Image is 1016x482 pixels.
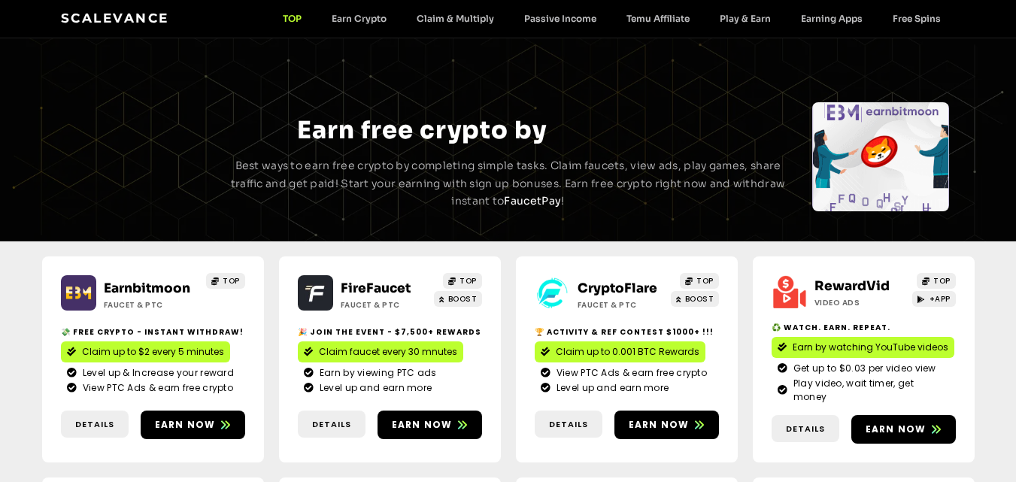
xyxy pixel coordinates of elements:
[578,299,672,311] h2: Faucet & PTC
[629,418,690,432] span: Earn now
[912,291,956,307] a: +APP
[317,13,402,24] a: Earn Crypto
[141,411,245,439] a: Earn now
[443,273,482,289] a: TOP
[866,423,927,436] span: Earn now
[680,273,719,289] a: TOP
[66,102,203,211] div: Slides
[578,280,657,296] a: CryptoFlare
[549,418,588,431] span: Details
[790,362,936,375] span: Get up to $0.03 per video view
[851,415,956,444] a: Earn now
[535,326,719,338] h2: 🏆 Activity & ref contest $1000+ !!!
[434,291,482,307] a: BOOST
[933,275,951,286] span: TOP
[316,381,432,395] span: Level up and earn more
[814,278,890,294] a: RewardVid
[298,326,482,338] h2: 🎉 Join the event - $7,500+ Rewards
[268,13,317,24] a: TOP
[772,415,839,443] a: Details
[223,275,240,286] span: TOP
[509,13,611,24] a: Passive Income
[459,275,477,286] span: TOP
[611,13,705,24] a: Temu Affiliate
[790,377,950,404] span: Play video, wait timer, get money
[786,13,878,24] a: Earning Apps
[812,102,949,211] div: Slides
[268,13,956,24] nav: Menu
[930,293,951,305] span: +APP
[61,326,245,338] h2: 💸 Free crypto - Instant withdraw!
[772,322,956,333] h2: ♻️ Watch. Earn. Repeat.
[671,291,719,307] a: BOOST
[297,115,547,145] span: Earn free crypto by
[917,273,956,289] a: TOP
[392,418,453,432] span: Earn now
[685,293,714,305] span: BOOST
[61,341,230,362] a: Claim up to $2 every 5 minutes
[696,275,714,286] span: TOP
[814,297,908,308] h2: Video ads
[61,411,129,438] a: Details
[155,418,216,432] span: Earn now
[878,13,956,24] a: Free Spins
[316,366,437,380] span: Earn by viewing PTC ads
[75,418,114,431] span: Details
[402,13,509,24] a: Claim & Multiply
[556,345,699,359] span: Claim up to 0.001 BTC Rewards
[341,280,411,296] a: FireFaucet
[298,411,365,438] a: Details
[614,411,719,439] a: Earn now
[79,366,234,380] span: Level up & Increase your reward
[104,280,190,296] a: Earnbitmoon
[793,341,948,354] span: Earn by watching YouTube videos
[504,194,561,208] a: FaucetPay
[206,273,245,289] a: TOP
[553,366,707,380] span: View PTC Ads & earn free crypto
[535,411,602,438] a: Details
[786,423,825,435] span: Details
[448,293,478,305] span: BOOST
[61,11,169,26] a: Scalevance
[229,157,788,211] p: Best ways to earn free crypto by completing simple tasks. Claim faucets, view ads, play games, sh...
[319,345,457,359] span: Claim faucet every 30 mnutes
[553,381,669,395] span: Level up and earn more
[772,337,954,358] a: Earn by watching YouTube videos
[79,381,233,395] span: View PTC Ads & earn free crypto
[82,345,224,359] span: Claim up to $2 every 5 minutes
[312,418,351,431] span: Details
[104,299,198,311] h2: Faucet & PTC
[298,341,463,362] a: Claim faucet every 30 mnutes
[535,341,705,362] a: Claim up to 0.001 BTC Rewards
[341,299,435,311] h2: Faucet & PTC
[705,13,786,24] a: Play & Earn
[378,411,482,439] a: Earn now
